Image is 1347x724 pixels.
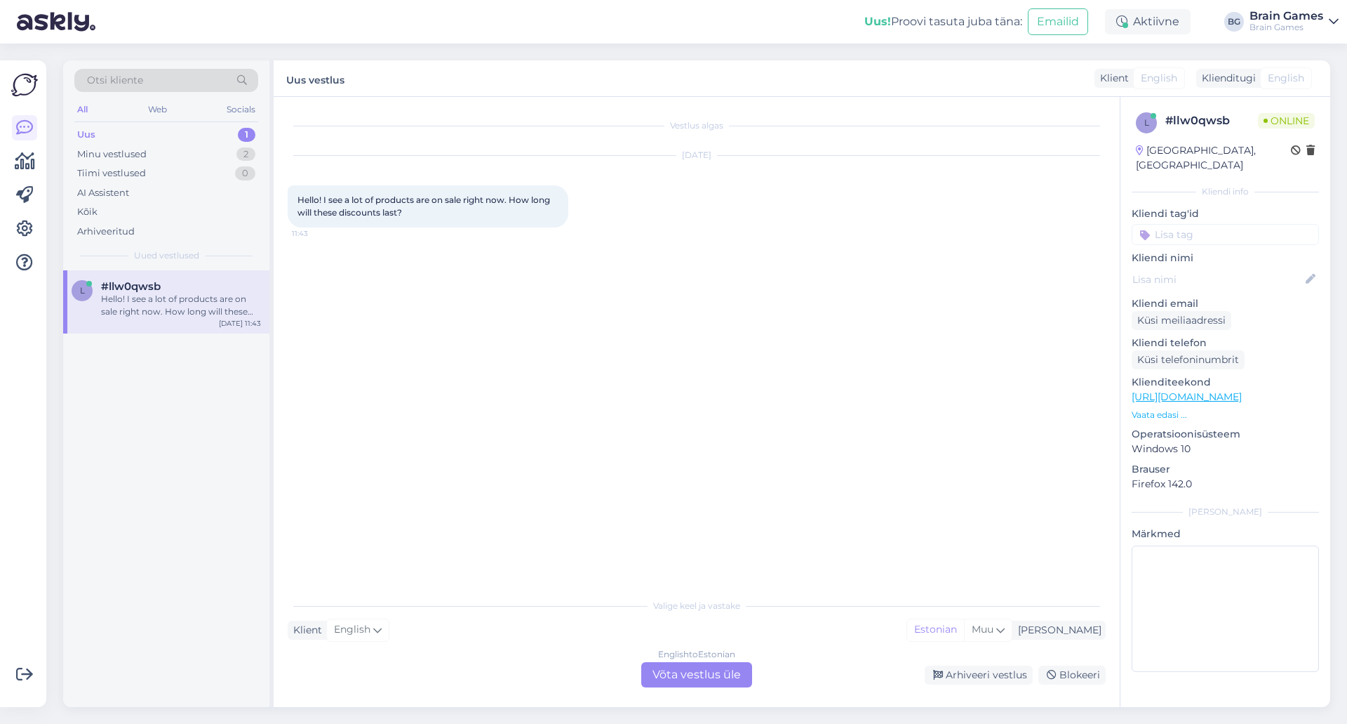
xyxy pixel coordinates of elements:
[77,225,135,239] div: Arhiveeritud
[87,73,143,88] span: Otsi kliente
[864,13,1022,30] div: Proovi tasuta juba täna:
[925,666,1033,685] div: Arhiveeri vestlus
[641,662,752,687] div: Võta vestlus üle
[1224,12,1244,32] div: BG
[238,128,255,142] div: 1
[1132,206,1319,221] p: Kliendi tag'id
[1132,336,1319,350] p: Kliendi telefon
[77,128,95,142] div: Uus
[1136,143,1291,173] div: [GEOGRAPHIC_DATA], [GEOGRAPHIC_DATA]
[77,166,146,180] div: Tiimi vestlused
[1141,71,1177,86] span: English
[288,600,1106,612] div: Valige keel ja vastake
[288,623,322,638] div: Klient
[1132,251,1319,265] p: Kliendi nimi
[101,293,261,318] div: Hello! I see a lot of products are on sale right now. How long will these discounts last?
[74,100,91,119] div: All
[1249,11,1339,33] a: Brain GamesBrain Games
[1132,442,1319,456] p: Windows 10
[1038,666,1106,685] div: Blokeeri
[77,147,147,162] div: Minu vestlused
[1132,375,1319,390] p: Klienditeekond
[1028,8,1088,35] button: Emailid
[1132,390,1242,403] a: [URL][DOMAIN_NAME]
[972,623,993,636] span: Muu
[286,69,344,88] label: Uus vestlus
[235,166,255,180] div: 0
[1105,9,1191,34] div: Aktiivne
[1132,506,1319,518] div: [PERSON_NAME]
[219,318,261,329] div: [DATE] 11:43
[1132,350,1245,369] div: Küsi telefoninumbrit
[1132,296,1319,311] p: Kliendi email
[1132,272,1303,287] input: Lisa nimi
[134,249,199,262] span: Uued vestlused
[1249,22,1323,33] div: Brain Games
[1132,409,1319,421] p: Vaata edasi ...
[297,195,552,218] span: Hello! I see a lot of products are on sale right now. How long will these discounts last?
[1268,71,1304,86] span: English
[145,100,170,119] div: Web
[1132,427,1319,442] p: Operatsioonisüsteem
[907,619,964,640] div: Estonian
[1132,477,1319,492] p: Firefox 142.0
[1012,623,1101,638] div: [PERSON_NAME]
[1132,527,1319,541] p: Märkmed
[1144,117,1149,128] span: l
[1249,11,1323,22] div: Brain Games
[334,622,370,638] span: English
[864,15,891,28] b: Uus!
[1132,224,1319,245] input: Lisa tag
[1258,113,1315,129] span: Online
[11,72,38,98] img: Askly Logo
[1132,311,1231,330] div: Küsi meiliaadressi
[658,648,735,661] div: English to Estonian
[224,100,258,119] div: Socials
[288,149,1106,162] div: [DATE]
[236,147,255,162] div: 2
[77,186,129,200] div: AI Assistent
[101,280,161,293] span: #llw0qwsb
[1094,71,1129,86] div: Klient
[80,285,85,296] span: l
[288,119,1106,132] div: Vestlus algas
[1132,462,1319,477] p: Brauser
[1132,185,1319,198] div: Kliendi info
[292,228,344,239] span: 11:43
[1165,112,1258,129] div: # llw0qwsb
[77,205,98,219] div: Kõik
[1196,71,1256,86] div: Klienditugi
